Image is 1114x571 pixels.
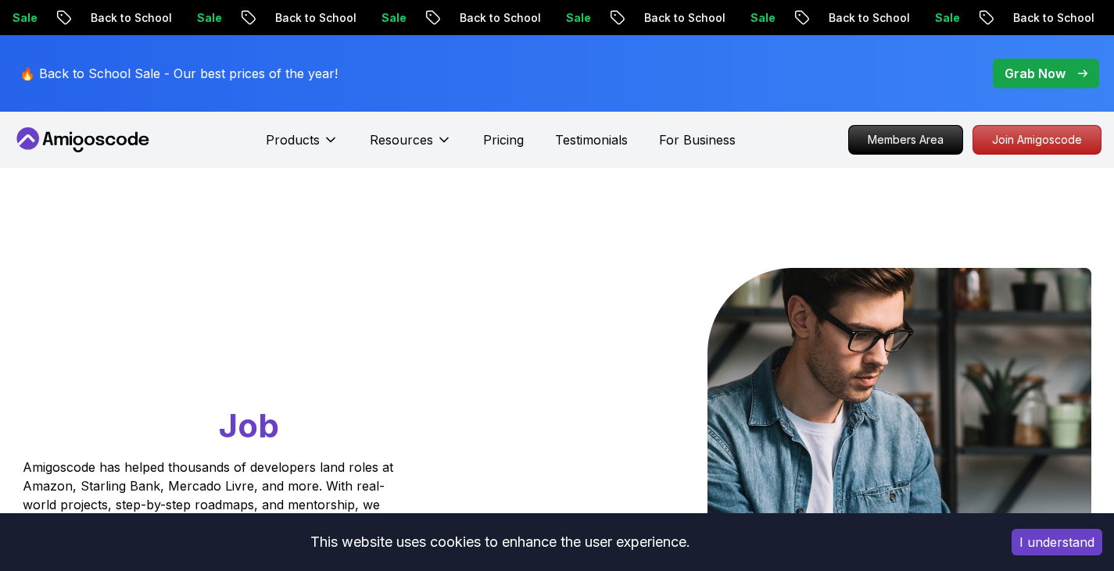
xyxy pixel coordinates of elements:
[219,405,279,445] span: Job
[274,10,324,26] p: Sale
[973,125,1101,155] a: Join Amigoscode
[483,130,524,149] a: Pricing
[458,10,508,26] p: Sale
[536,10,643,26] p: Back to School
[23,268,453,448] h1: Go From Learning to Hired: Master Java, Spring Boot & Cloud Skills That Get You the
[973,126,1101,154] p: Join Amigoscode
[1012,529,1102,555] button: Accept cookies
[266,130,320,149] p: Products
[721,10,827,26] p: Back to School
[370,130,452,162] button: Resources
[905,10,1012,26] p: Back to School
[89,10,139,26] p: Sale
[827,10,877,26] p: Sale
[23,458,398,533] p: Amigoscode has helped thousands of developers land roles at Amazon, Starling Bank, Mercado Livre,...
[370,130,433,149] p: Resources
[1012,10,1062,26] p: Sale
[849,126,962,154] p: Members Area
[266,130,338,162] button: Products
[1005,64,1066,83] p: Grab Now
[352,10,458,26] p: Back to School
[848,125,963,155] a: Members Area
[659,130,736,149] a: For Business
[555,130,628,149] a: Testimonials
[643,10,693,26] p: Sale
[20,64,338,83] p: 🔥 Back to School Sale - Our best prices of the year!
[12,525,988,559] div: This website uses cookies to enhance the user experience.
[167,10,274,26] p: Back to School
